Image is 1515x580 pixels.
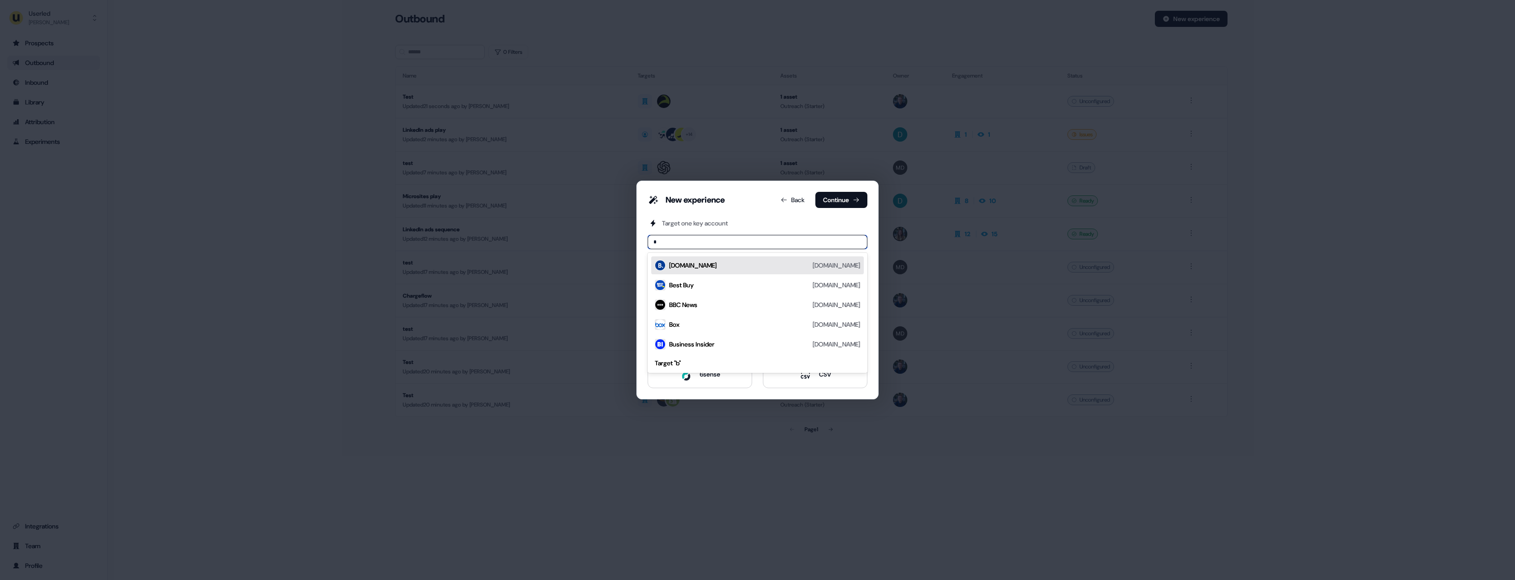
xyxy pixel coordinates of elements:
div: Best Buy [669,281,694,290]
div: Business Insider [669,340,714,349]
div: [DOMAIN_NAME] [813,281,860,290]
div: New experience [666,195,725,205]
div: [DOMAIN_NAME] [813,300,860,309]
div: BBC News [669,300,697,309]
button: 6sense [648,360,752,388]
div: [DOMAIN_NAME] [813,320,860,329]
button: CSV [763,360,867,388]
div: CSV [819,370,831,379]
div: Box [669,320,679,329]
div: 6sense [700,370,720,379]
div: Target " b " [655,359,860,368]
div: Target one key account [662,219,728,228]
button: Back [773,192,812,208]
div: [DOMAIN_NAME] [669,261,717,270]
div: [DOMAIN_NAME] [813,340,860,349]
div: [DOMAIN_NAME] [813,261,860,270]
button: Continue [815,192,867,208]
